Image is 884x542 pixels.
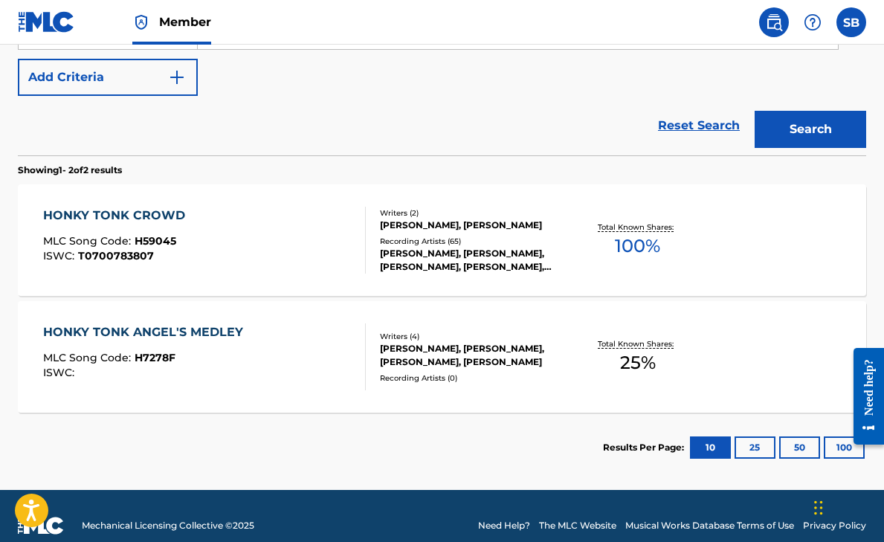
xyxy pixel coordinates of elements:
[380,236,567,247] div: Recording Artists ( 65 )
[43,249,78,262] span: ISWC :
[43,323,251,341] div: HONKY TONK ANGEL'S MEDLEY
[690,436,731,459] button: 10
[798,7,827,37] div: Help
[18,164,122,177] p: Showing 1 - 2 of 2 results
[18,11,75,33] img: MLC Logo
[380,342,567,369] div: [PERSON_NAME], [PERSON_NAME], [PERSON_NAME], [PERSON_NAME]
[380,207,567,219] div: Writers ( 2 )
[539,519,616,532] a: The MLC Website
[765,13,783,31] img: search
[380,331,567,342] div: Writers ( 4 )
[159,13,211,30] span: Member
[598,222,677,233] p: Total Known Shares:
[804,13,822,31] img: help
[755,111,866,148] button: Search
[814,485,823,530] div: Drag
[380,247,567,274] div: [PERSON_NAME], [PERSON_NAME], [PERSON_NAME], [PERSON_NAME], [PERSON_NAME]
[380,372,567,384] div: Recording Artists ( 0 )
[620,349,656,376] span: 25 %
[132,13,150,31] img: Top Rightsholder
[598,338,677,349] p: Total Known Shares:
[78,249,154,262] span: T0700783807
[43,207,193,225] div: HONKY TONK CROWD
[135,234,176,248] span: H59045
[759,7,789,37] a: Public Search
[824,436,865,459] button: 100
[803,519,866,532] a: Privacy Policy
[735,436,775,459] button: 25
[625,519,794,532] a: Musical Works Database Terms of Use
[18,301,866,413] a: HONKY TONK ANGEL'S MEDLEYMLC Song Code:H7278FISWC:Writers (4)[PERSON_NAME], [PERSON_NAME], [PERSO...
[380,219,567,232] div: [PERSON_NAME], [PERSON_NAME]
[18,59,198,96] button: Add Criteria
[18,517,64,535] img: logo
[836,7,866,37] div: User Menu
[43,234,135,248] span: MLC Song Code :
[18,184,866,296] a: HONKY TONK CROWDMLC Song Code:H59045ISWC:T0700783807Writers (2)[PERSON_NAME], [PERSON_NAME]Record...
[135,351,175,364] span: H7278F
[43,366,78,379] span: ISWC :
[603,441,688,454] p: Results Per Page:
[651,109,747,142] a: Reset Search
[43,351,135,364] span: MLC Song Code :
[779,436,820,459] button: 50
[810,471,884,542] iframe: Chat Widget
[615,233,660,259] span: 100 %
[82,519,254,532] span: Mechanical Licensing Collective © 2025
[842,335,884,458] iframe: Resource Center
[168,68,186,86] img: 9d2ae6d4665cec9f34b9.svg
[478,519,530,532] a: Need Help?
